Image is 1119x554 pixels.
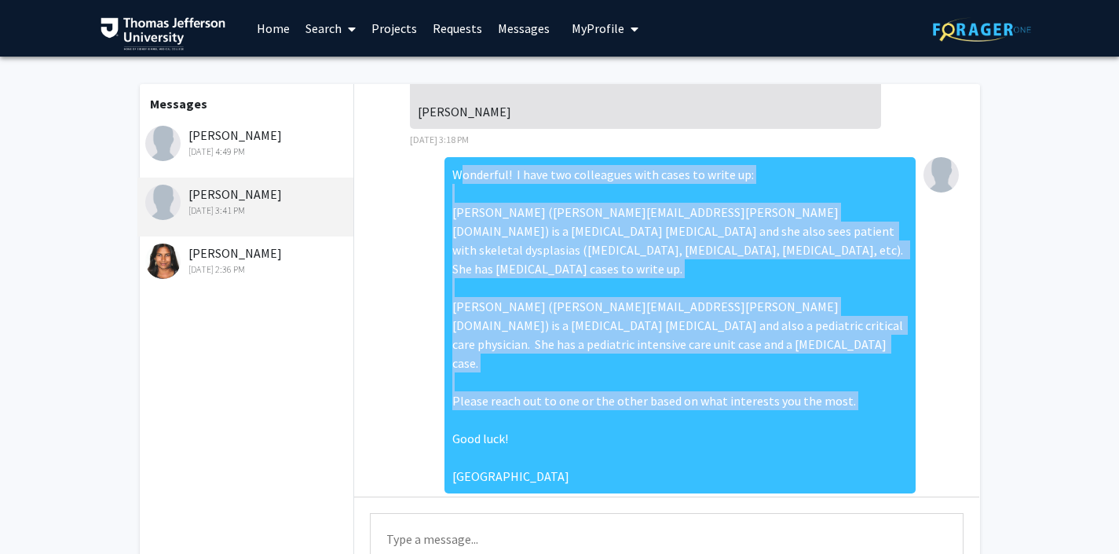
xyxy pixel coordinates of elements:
[12,483,67,542] iframe: Chat
[145,126,350,159] div: [PERSON_NAME]
[145,244,181,279] img: Shannon Fernando
[145,204,350,218] div: [DATE] 3:41 PM
[249,1,298,56] a: Home
[490,1,558,56] a: Messages
[145,126,181,161] img: Nicholas Tomasko
[425,1,490,56] a: Requests
[572,20,624,36] span: My Profile
[444,157,916,493] div: Wonderful! I have two colleagues with cases to write up: [PERSON_NAME] ([PERSON_NAME][EMAIL_ADDRE...
[364,1,425,56] a: Projects
[923,157,959,193] img: Elissa Miller
[150,96,207,112] b: Messages
[145,244,350,277] div: [PERSON_NAME]
[933,17,1031,42] img: ForagerOne Logo
[101,17,226,50] img: Thomas Jefferson University Logo
[298,1,364,56] a: Search
[145,185,350,218] div: [PERSON_NAME]
[145,145,350,159] div: [DATE] 4:49 PM
[145,262,350,277] div: [DATE] 2:36 PM
[410,134,469,145] span: [DATE] 3:18 PM
[145,185,181,220] img: Olivia Sanders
